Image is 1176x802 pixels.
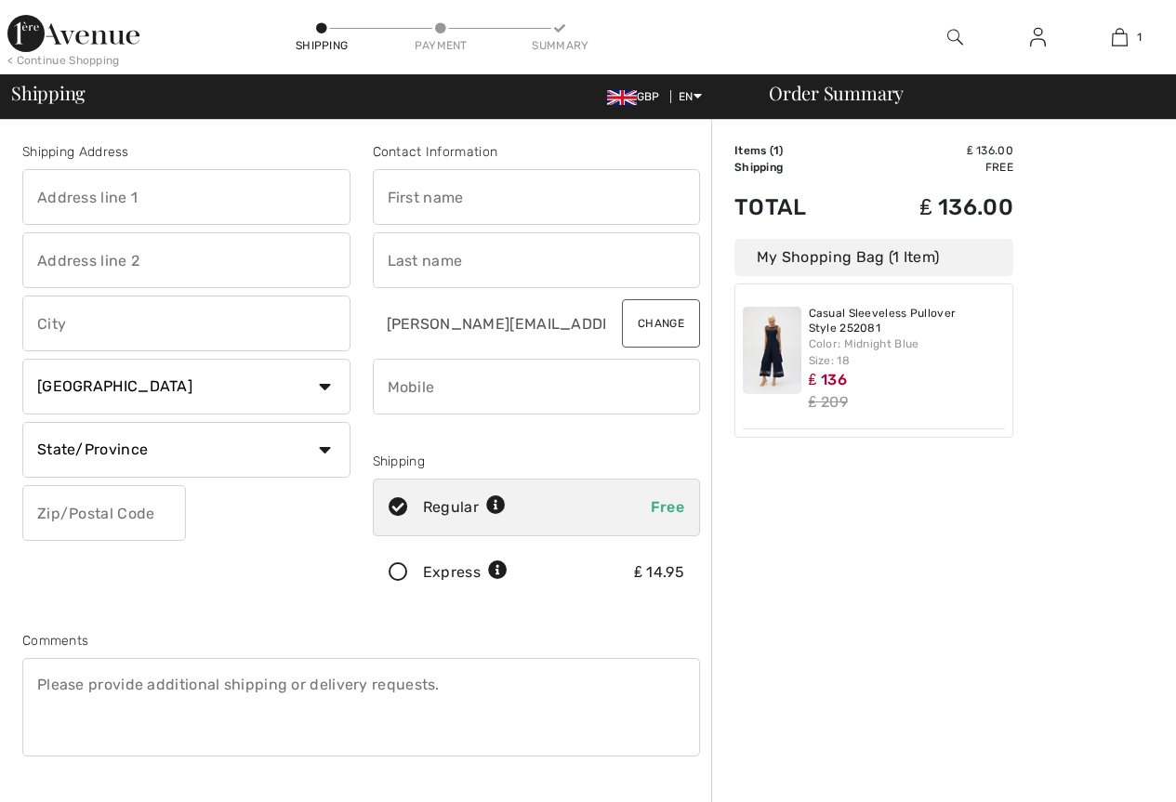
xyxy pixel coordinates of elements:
img: search the website [947,26,963,48]
td: ₤ 136.00 [855,142,1013,159]
a: 1 [1079,26,1160,48]
s: ₤ 209 [809,393,848,411]
td: Items ( ) [734,142,855,159]
div: Express [423,561,508,584]
div: My Shopping Bag (1 Item) [734,239,1013,276]
td: Shipping [734,159,855,176]
span: EN [679,90,702,103]
img: My Info [1030,26,1046,48]
div: ₤ 14.95 [634,561,684,584]
input: First name [373,169,701,225]
div: Color: Midnight Blue Size: 18 [809,335,1006,369]
button: Change [622,299,700,348]
span: 1 [1137,29,1142,46]
span: ₤ 136 [809,371,847,388]
span: 1 [773,144,779,157]
a: Casual Sleeveless Pullover Style 252081 [809,307,1006,335]
div: Summary [532,37,588,54]
div: Contact Information [373,142,701,162]
div: Payment [413,37,469,54]
div: Shipping Address [22,142,350,162]
div: Shipping [373,452,701,471]
input: Last name [373,232,701,288]
span: Free [651,498,684,516]
img: UK Pound [607,90,637,105]
div: < Continue Shopping [7,52,120,69]
img: Casual Sleeveless Pullover Style 252081 [743,307,801,394]
input: Mobile [373,359,701,414]
td: Total [734,176,855,239]
div: Shipping [294,37,350,54]
input: Address line 2 [22,232,350,288]
input: Zip/Postal Code [22,485,186,541]
a: Sign In [1015,26,1061,49]
td: ₤ 136.00 [855,176,1013,239]
div: Comments [22,631,700,651]
div: Regular [423,496,506,519]
span: Shipping [11,84,86,102]
input: City [22,296,350,351]
input: E-mail [373,296,608,351]
img: 1ère Avenue [7,15,139,52]
td: Free [855,159,1013,176]
img: My Bag [1112,26,1128,48]
span: GBP [607,90,667,103]
input: Address line 1 [22,169,350,225]
div: Order Summary [747,84,1165,102]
